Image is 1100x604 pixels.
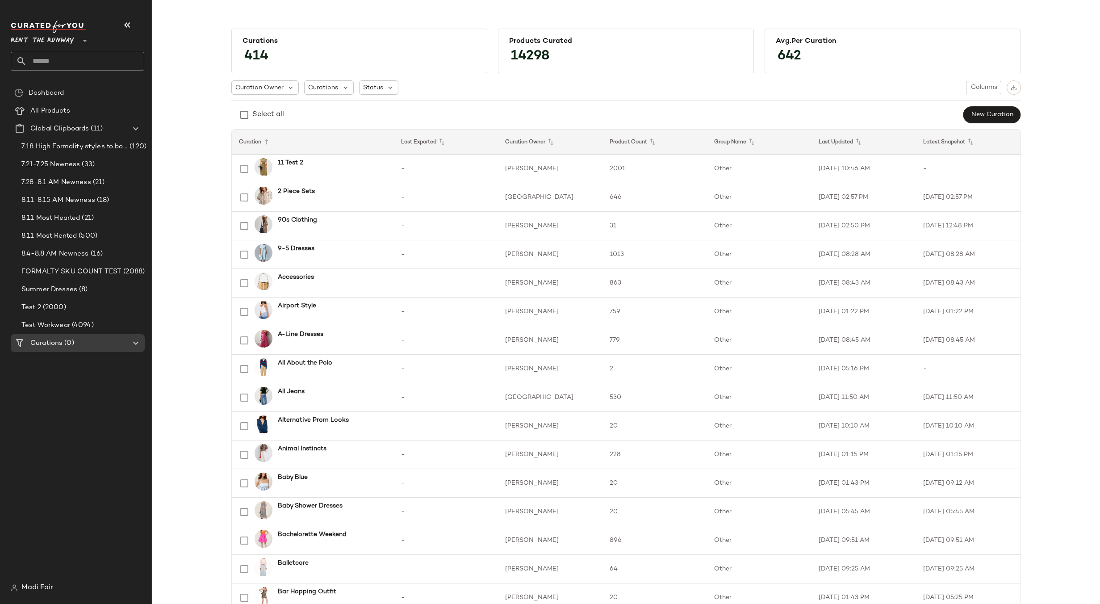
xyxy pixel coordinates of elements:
img: SPR10.jpg [255,301,272,319]
th: Group Name [707,130,811,155]
td: [PERSON_NAME] [498,269,602,298]
span: 7.21-7.25 Newness [21,159,80,170]
span: (4094) [70,320,94,331]
td: - [394,355,498,383]
span: FORMALTY SKU COUNT TEST [21,267,121,277]
td: [GEOGRAPHIC_DATA] [498,383,602,412]
b: Airport Style [278,301,316,310]
span: Global Clipboards [30,124,89,134]
img: SAB44.jpg [255,415,272,433]
b: 90s Clothing [278,215,317,225]
td: 1013 [602,240,707,269]
img: LSH106.jpg [255,558,272,576]
td: [DATE] 05:16 PM [811,355,916,383]
td: [DATE] 10:46 AM [811,155,916,183]
td: 896 [602,526,707,555]
td: [PERSON_NAME] [498,498,602,526]
b: All Jeans [278,387,305,396]
td: - [394,526,498,555]
img: svg%3e [11,584,18,591]
td: 228 [602,440,707,469]
td: [DATE] 02:50 PM [811,212,916,240]
td: [DATE] 09:25 AM [916,555,1021,583]
td: Other [707,183,811,212]
td: - [394,298,498,326]
td: [PERSON_NAME] [498,412,602,440]
td: [PERSON_NAME] [498,240,602,269]
td: - [394,240,498,269]
th: Product Count [602,130,707,155]
td: [DATE] 05:45 AM [916,498,1021,526]
span: (18) [95,195,109,206]
td: 20 [602,498,707,526]
img: VANBA1.jpg [255,273,272,290]
th: Curation Owner [498,130,602,155]
td: [DATE] 08:28 AM [811,240,916,269]
span: 8.11-8.15 AM Newness [21,195,95,206]
td: 20 [602,469,707,498]
td: [PERSON_NAME] [498,298,602,326]
span: (16) [89,249,103,259]
img: GAN79.jpg [255,444,272,462]
span: (21) [91,177,105,188]
span: Madi Fair [21,583,53,593]
th: Latest Snapshot [916,130,1021,155]
td: - [394,440,498,469]
th: Last Exported [394,130,498,155]
td: - [394,183,498,212]
td: Other [707,155,811,183]
td: [DATE] 11:50 AM [811,383,916,412]
span: 8.11 Most Hearted [21,213,80,223]
span: Status [363,83,383,92]
td: - [394,555,498,583]
button: Columns [966,81,1001,94]
b: 9-5 Dresses [278,244,314,253]
td: [DATE] 01:22 PM [916,298,1021,326]
img: KS369.jpg [255,530,272,548]
span: 7.18 High Formality styles to boost [21,142,128,152]
b: 2 Piece Sets [278,187,315,196]
td: Other [707,212,811,240]
td: Other [707,383,811,412]
span: Curations [308,83,338,92]
td: 31 [602,212,707,240]
td: - [394,383,498,412]
td: [DATE] 09:51 AM [811,526,916,555]
td: [DATE] 01:15 PM [811,440,916,469]
td: Other [707,326,811,355]
td: [DATE] 10:10 AM [916,412,1021,440]
td: 779 [602,326,707,355]
td: Other [707,526,811,555]
span: 7.28-8.1 AM Newness [21,177,91,188]
td: [DATE] 11:50 AM [916,383,1021,412]
span: Curation Owner [235,83,284,92]
td: 646 [602,183,707,212]
b: Bachelorette Weekend [278,530,347,539]
td: [PERSON_NAME] [498,526,602,555]
img: SAO180.jpg [255,215,272,233]
th: Curation [232,130,394,155]
span: Dashboard [29,88,64,98]
span: Rent the Runway [11,30,74,46]
span: 8.4-8.8 AM Newness [21,249,89,259]
span: 14298 [502,40,559,72]
td: - [394,412,498,440]
img: RL236.jpg [255,358,272,376]
b: All About the Polo [278,358,332,368]
th: Last Updated [811,130,916,155]
td: [DATE] 10:10 AM [811,412,916,440]
td: Other [707,440,811,469]
td: [DATE] 01:43 PM [811,469,916,498]
img: TA150.jpg [255,330,272,348]
td: [DATE] 02:57 PM [811,183,916,212]
img: POLO264.jpg [255,244,272,262]
td: - [394,326,498,355]
td: Other [707,298,811,326]
td: [DATE] 12:48 PM [916,212,1021,240]
td: - [916,355,1021,383]
span: Test 2 [21,302,41,313]
td: Other [707,555,811,583]
b: Accessories [278,273,314,282]
span: (8) [77,285,88,295]
td: 64 [602,555,707,583]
